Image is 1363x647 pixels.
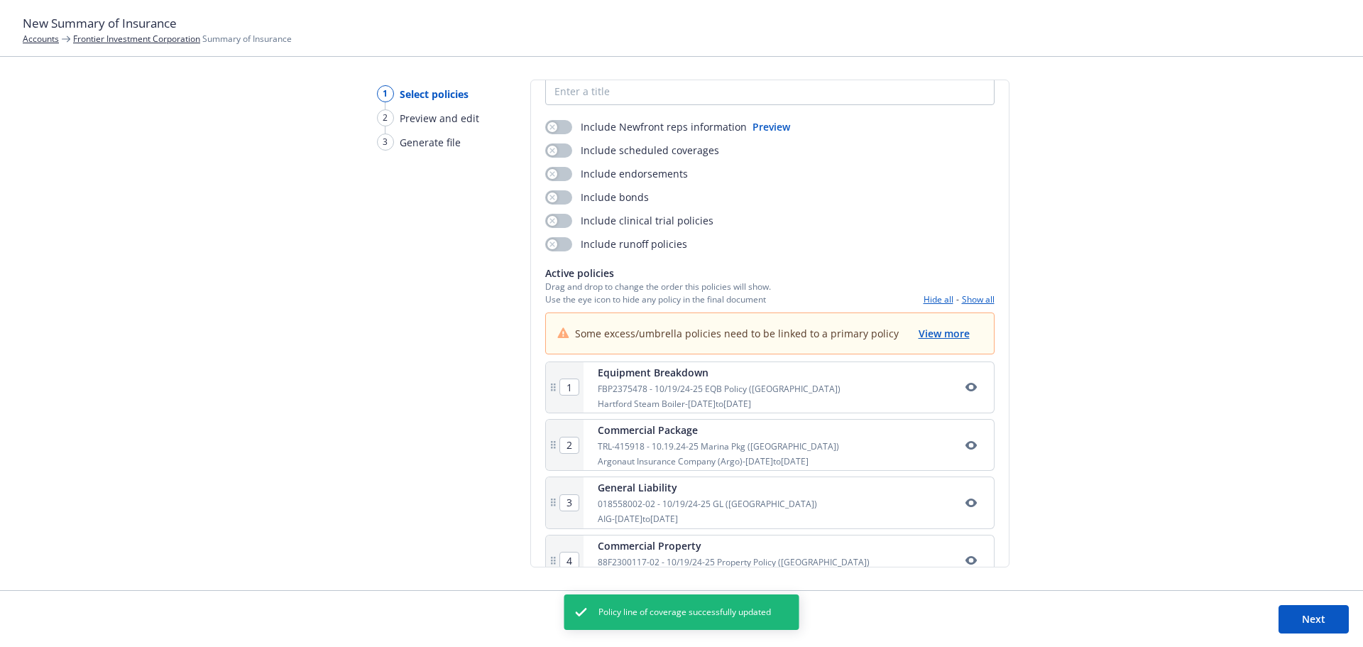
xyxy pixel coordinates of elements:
span: Summary of Insurance [73,33,292,45]
div: Commercial Package [598,423,839,437]
div: Include endorsements [545,166,688,181]
div: - [924,293,995,305]
div: FBP2375478 - 10/19/24-25 EQB Policy ([GEOGRAPHIC_DATA]) [598,383,841,395]
span: View more [919,327,970,340]
div: 2 [377,109,394,126]
div: Argonaut Insurance Company (Argo) - [DATE] to [DATE] [598,455,839,467]
a: Accounts [23,33,59,45]
div: Include scheduled coverages [545,143,719,158]
div: Equipment Breakdown [598,365,841,380]
div: AIG - [DATE] to [DATE] [598,513,817,525]
div: 018558002-02 - 10/19/24-25 GL ([GEOGRAPHIC_DATA]) [598,498,817,510]
div: Hartford Steam Boiler - [DATE] to [DATE] [598,398,841,410]
span: Select policies [400,87,469,102]
span: Preview and edit [400,111,479,126]
div: 3 [377,134,394,151]
button: Hide all [924,293,953,305]
button: Preview [752,119,790,134]
span: Drag and drop to change the order this policies will show. Use the eye icon to hide any policy in... [545,281,771,305]
div: Include Newfront reps information [545,119,747,134]
div: Equipment BreakdownFBP2375478 - 10/19/24-25 EQB Policy ([GEOGRAPHIC_DATA])Hartford Steam Boiler-[... [545,361,995,413]
span: Policy line of coverage successfully updated [598,606,771,619]
div: 1 [377,85,394,102]
button: Show all [962,293,995,305]
div: Commercial Property88F2300117-02 - 10/19/24-25 Property Policy ([GEOGRAPHIC_DATA])Swiss Re-[DATE]... [545,535,995,587]
div: Include bonds [545,190,649,205]
input: Enter a title [546,77,994,104]
div: Commercial Property [598,538,870,553]
span: Active policies [545,266,771,281]
div: Commercial PackageTRL-415918 - 10.19.24-25 Marina Pkg ([GEOGRAPHIC_DATA])Argonaut Insurance Compa... [545,419,995,471]
div: Include runoff policies [545,236,687,251]
div: TRL-415918 - 10.19.24-25 Marina Pkg ([GEOGRAPHIC_DATA]) [598,440,839,452]
span: Generate file [400,135,461,150]
div: General Liability018558002-02 - 10/19/24-25 GL ([GEOGRAPHIC_DATA])AIG-[DATE]to[DATE] [545,477,995,528]
h1: New Summary of Insurance [23,14,1340,33]
div: 88F2300117-02 - 10/19/24-25 Property Policy ([GEOGRAPHIC_DATA]) [598,556,870,568]
button: Next [1279,605,1349,634]
a: Frontier Investment Corporation [73,33,200,45]
div: General Liability [598,480,817,495]
div: Include clinical trial policies [545,213,713,228]
span: Some excess/umbrella policies need to be linked to a primary policy [575,326,899,341]
button: View more [917,325,971,342]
